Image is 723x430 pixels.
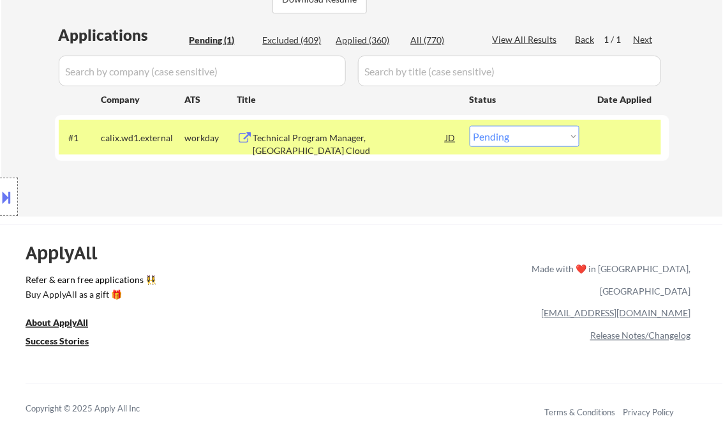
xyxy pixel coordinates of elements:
[411,34,475,47] div: All (770)
[604,33,634,46] div: 1 / 1
[26,317,106,333] a: About ApplyAll
[598,93,654,106] div: Date Applied
[590,330,691,341] a: Release Notes/Changelog
[26,403,172,416] div: Copyright © 2025 Apply All Inc
[26,336,89,347] u: Success Stories
[526,257,691,302] div: Made with ❤️ in [GEOGRAPHIC_DATA], [GEOGRAPHIC_DATA]
[445,126,458,149] div: JD
[26,318,88,328] u: About ApplyAll
[336,34,400,47] div: Applied (360)
[634,33,654,46] div: Next
[59,56,346,86] input: Search by company (case sensitive)
[493,33,561,46] div: View All Results
[253,132,446,157] div: Technical Program Manager, [GEOGRAPHIC_DATA] Cloud
[541,308,691,319] a: [EMAIL_ADDRESS][DOMAIN_NAME]
[263,34,327,47] div: Excluded (409)
[358,56,661,86] input: Search by title (case sensitive)
[544,408,616,418] a: Terms & Conditions
[59,27,185,43] div: Applications
[237,93,458,106] div: Title
[190,34,253,47] div: Pending (1)
[26,335,106,351] a: Success Stories
[576,33,596,46] div: Back
[470,88,579,111] div: Status
[623,408,675,418] a: Privacy Policy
